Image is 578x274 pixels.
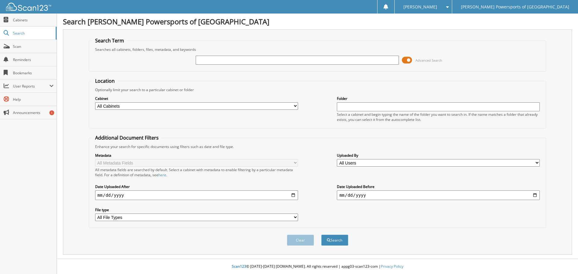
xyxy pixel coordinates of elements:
div: Optionally limit your search to a particular cabinet or folder [92,87,543,92]
span: Bookmarks [13,70,54,75]
input: start [95,190,298,200]
div: 1 [49,110,54,115]
legend: Additional Document Filters [92,134,162,141]
label: Metadata [95,153,298,158]
span: Help [13,97,54,102]
label: Date Uploaded Before [337,184,540,189]
span: User Reports [13,84,49,89]
img: scan123-logo-white.svg [6,3,51,11]
label: Uploaded By [337,153,540,158]
span: Search [13,31,53,36]
span: Announcements [13,110,54,115]
span: Advanced Search [415,58,442,63]
input: end [337,190,540,200]
legend: Location [92,78,118,84]
div: Select a cabinet and begin typing the name of the folder you want to search in. If the name match... [337,112,540,122]
div: Searches all cabinets, folders, files, metadata, and keywords [92,47,543,52]
button: Search [321,235,348,246]
span: [PERSON_NAME] [403,5,437,9]
div: All metadata fields are searched by default. Select a cabinet with metadata to enable filtering b... [95,167,298,177]
span: Scan123 [232,264,246,269]
a: here [158,172,166,177]
span: Reminders [13,57,54,62]
legend: Search Term [92,37,127,44]
a: Privacy Policy [381,264,403,269]
button: Clear [287,235,314,246]
label: Cabinet [95,96,298,101]
span: Cabinets [13,17,54,23]
div: Enhance your search for specific documents using filters such as date and file type. [92,144,543,149]
span: [PERSON_NAME] Powersports of [GEOGRAPHIC_DATA] [461,5,569,9]
label: Folder [337,96,540,101]
h1: Search [PERSON_NAME] Powersports of [GEOGRAPHIC_DATA] [63,17,572,26]
label: Date Uploaded After [95,184,298,189]
label: File type [95,207,298,212]
span: Scan [13,44,54,49]
div: © [DATE]-[DATE] [DOMAIN_NAME]. All rights reserved | appg03-scan123-com | [57,259,578,274]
